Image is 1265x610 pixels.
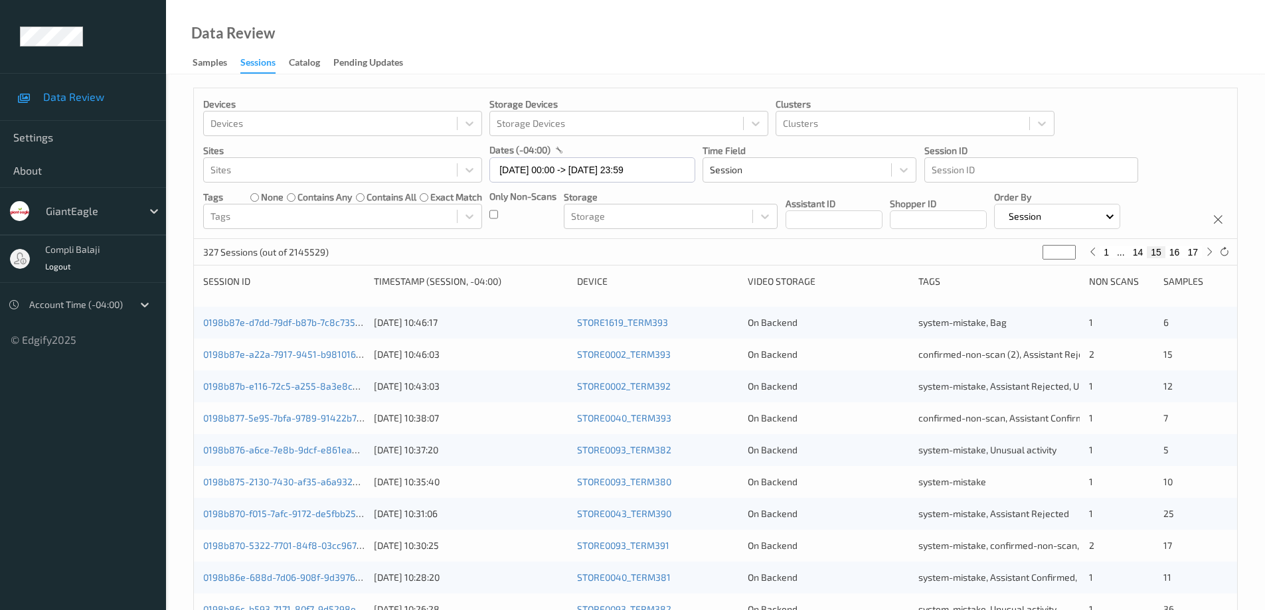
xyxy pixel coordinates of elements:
[203,98,482,111] p: Devices
[203,572,386,583] a: 0198b86e-688d-7d06-908f-9d3976525c7b
[1089,476,1093,487] span: 1
[577,317,668,328] a: STORE1619_TERM393
[748,412,909,425] div: On Backend
[1163,412,1168,423] span: 7
[1163,476,1173,487] span: 10
[577,348,671,360] a: STORE0002_TERM393
[1183,246,1202,258] button: 17
[748,571,909,584] div: On Backend
[1100,246,1113,258] button: 1
[577,540,669,551] a: STORE0093_TERM391
[918,348,1116,360] span: confirmed-non-scan (2), Assistant Rejected (2)
[1163,540,1172,551] span: 17
[374,380,568,393] div: [DATE] 10:43:03
[577,572,671,583] a: STORE0040_TERM381
[564,191,778,204] p: Storage
[1163,508,1174,519] span: 25
[193,56,227,72] div: Samples
[748,348,909,361] div: On Backend
[333,54,416,72] a: Pending Updates
[577,412,671,423] a: STORE0040_TERM393
[430,191,482,204] label: exact match
[297,191,352,204] label: contains any
[1163,275,1228,288] div: Samples
[1163,380,1173,392] span: 12
[367,191,416,204] label: contains all
[1089,572,1093,583] span: 1
[289,56,320,72] div: Catalog
[577,444,671,455] a: STORE0093_TERM382
[374,316,568,329] div: [DATE] 10:46:17
[374,475,568,489] div: [DATE] 10:35:40
[203,246,329,259] p: 327 Sessions (out of 2145529)
[261,191,284,204] label: none
[203,412,382,423] a: 0198b877-5e95-7bfa-9789-91422b70f885
[203,380,384,392] a: 0198b87b-e116-72c5-a255-8a3e8c700a49
[703,144,916,157] p: Time Field
[1089,412,1093,423] span: 1
[203,348,382,360] a: 0198b87e-a22a-7917-9451-b9810169cbd5
[191,27,275,40] div: Data Review
[1089,380,1093,392] span: 1
[203,275,365,288] div: Session ID
[918,508,1069,519] span: system-mistake, Assistant Rejected
[577,380,671,392] a: STORE0002_TERM392
[203,191,223,204] p: Tags
[918,476,986,487] span: system-mistake
[1089,540,1094,551] span: 2
[577,476,671,487] a: STORE0093_TERM380
[1089,275,1153,288] div: Non Scans
[203,540,384,551] a: 0198b870-5322-7701-84f8-03cc967584c0
[1113,246,1129,258] button: ...
[786,197,883,210] p: Assistant ID
[193,54,240,72] a: Samples
[748,316,909,329] div: On Backend
[489,190,556,203] p: Only Non-Scans
[1089,444,1093,455] span: 1
[289,54,333,72] a: Catalog
[918,444,1056,455] span: system-mistake, Unusual activity
[748,275,909,288] div: Video Storage
[1089,348,1094,360] span: 2
[1004,210,1046,223] p: Session
[577,508,671,519] a: STORE0043_TERM390
[333,56,403,72] div: Pending Updates
[374,275,568,288] div: Timestamp (Session, -04:00)
[203,444,384,455] a: 0198b876-a6ce-7e8b-9dcf-e861eae941b8
[489,143,550,157] p: dates (-04:00)
[203,144,482,157] p: Sites
[748,539,909,552] div: On Backend
[374,507,568,520] div: [DATE] 10:31:06
[1163,348,1173,360] span: 15
[918,380,1139,392] span: system-mistake, Assistant Rejected, Unusual activity
[203,508,377,519] a: 0198b870-f015-7afc-9172-de5fbb257587
[240,54,289,74] a: Sessions
[374,348,568,361] div: [DATE] 10:46:03
[203,476,384,487] a: 0198b875-2130-7430-af35-a6a932d21826
[748,507,909,520] div: On Backend
[918,412,1094,423] span: confirmed-non-scan, Assistant Confirmed
[374,443,568,457] div: [DATE] 10:37:20
[918,317,1007,328] span: system-mistake, Bag
[1163,444,1169,455] span: 5
[1129,246,1147,258] button: 14
[748,443,909,457] div: On Backend
[1163,572,1171,583] span: 11
[748,475,909,489] div: On Backend
[374,412,568,425] div: [DATE] 10:38:07
[1089,317,1093,328] span: 1
[918,572,1145,583] span: system-mistake, Assistant Confirmed, Unusual activity
[918,275,1080,288] div: Tags
[994,191,1121,204] p: Order By
[748,380,909,393] div: On Backend
[374,539,568,552] div: [DATE] 10:30:25
[776,98,1054,111] p: Clusters
[890,197,987,210] p: Shopper ID
[577,275,738,288] div: Device
[924,144,1138,157] p: Session ID
[240,56,276,74] div: Sessions
[1165,246,1184,258] button: 16
[1089,508,1093,519] span: 1
[203,317,382,328] a: 0198b87e-d7dd-79df-b87b-7c8c735eddee
[489,98,768,111] p: Storage Devices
